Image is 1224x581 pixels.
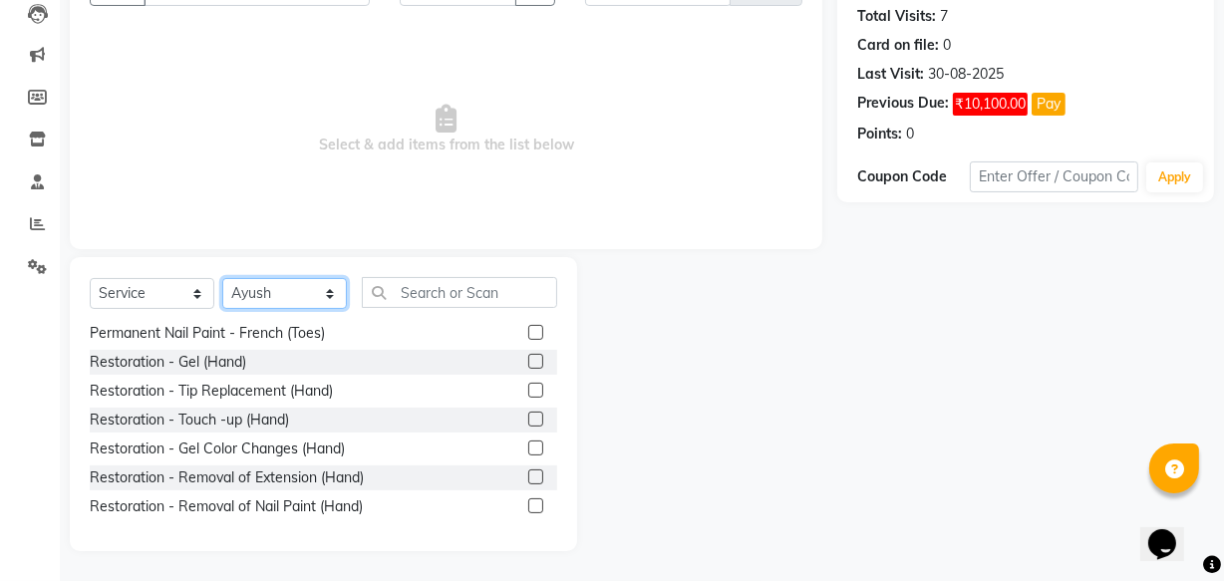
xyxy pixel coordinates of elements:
[90,438,345,459] div: Restoration - Gel Color Changes (Hand)
[90,467,364,488] div: Restoration - Removal of Extension (Hand)
[970,161,1138,192] input: Enter Offer / Coupon Code
[857,166,970,187] div: Coupon Code
[940,6,948,27] div: 7
[857,93,949,116] div: Previous Due:
[90,410,289,431] div: Restoration - Touch -up (Hand)
[857,35,939,56] div: Card on file:
[362,277,557,308] input: Search or Scan
[928,64,1004,85] div: 30-08-2025
[90,381,333,402] div: Restoration - Tip Replacement (Hand)
[857,124,902,145] div: Points:
[90,323,325,344] div: Permanent Nail Paint - French (Toes)
[857,6,936,27] div: Total Visits:
[1140,501,1204,561] iframe: chat widget
[857,64,924,85] div: Last Visit:
[943,35,951,56] div: 0
[953,93,1028,116] span: ₹10,100.00
[90,30,802,229] span: Select & add items from the list below
[90,496,363,517] div: Restoration - Removal of Nail Paint (Hand)
[1032,93,1066,116] button: Pay
[1146,162,1203,192] button: Apply
[906,124,914,145] div: 0
[90,352,246,373] div: Restoration - Gel (Hand)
